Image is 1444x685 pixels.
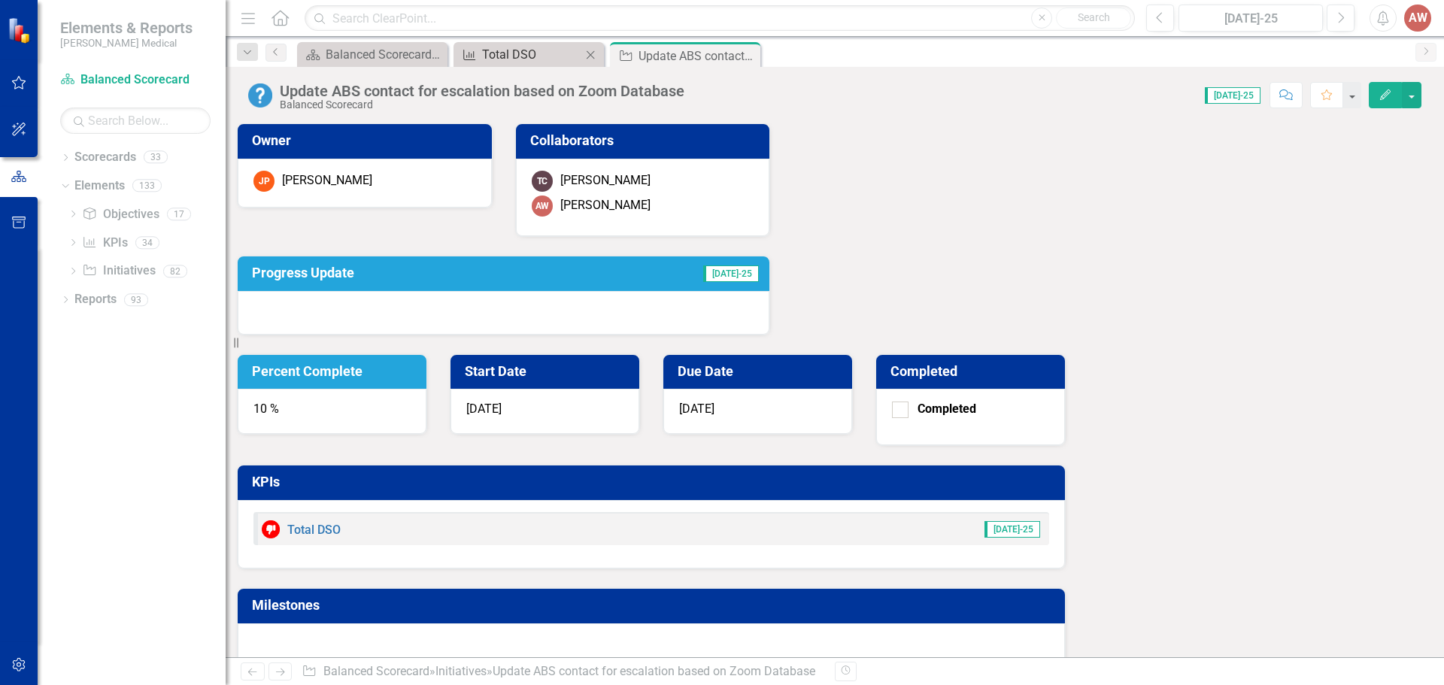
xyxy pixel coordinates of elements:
div: Update ABS contact for escalation based on Zoom Database [493,664,815,678]
h3: Completed [890,364,1056,379]
span: Search [1078,11,1110,23]
a: KPIs [82,235,127,252]
img: No Information [248,83,272,108]
h3: Start Date [465,364,630,379]
div: TC [532,171,553,192]
span: [DATE] [466,402,502,416]
a: Scorecards [74,149,136,166]
div: Total DSO [482,45,581,64]
div: 10 % [238,389,426,434]
a: Balanced Scorecard [60,71,211,89]
span: Elements & Reports [60,19,193,37]
div: 17 [167,208,191,220]
div: 82 [163,265,187,277]
a: Objectives [82,206,159,223]
img: Below Target [262,520,280,538]
div: [PERSON_NAME] [282,172,372,189]
div: Balanced Scorecard [280,99,684,111]
div: Update ABS contact for escalation based on Zoom Database [639,47,757,65]
a: Initiatives [82,262,155,280]
div: JP [253,171,275,192]
div: 34 [135,236,159,249]
div: [DATE]-25 [1184,10,1318,28]
h3: Progress Update [252,265,578,280]
h3: Due Date [678,364,843,379]
div: [PERSON_NAME] [560,197,651,214]
div: Balanced Scorecard Welcome Page [326,45,444,64]
h3: Milestones [252,598,1056,613]
div: Completed [918,401,976,418]
div: AW [532,195,553,217]
button: AW [1404,5,1431,32]
span: [DATE] [679,402,714,416]
div: » » [302,663,824,680]
h3: Percent Complete [252,364,417,379]
a: Reports [74,291,117,308]
div: 33 [144,151,168,164]
span: [DATE]-25 [1205,87,1260,104]
span: [DATE]-25 [703,265,759,282]
h3: Collaborators [530,133,761,148]
small: [PERSON_NAME] Medical [60,37,193,49]
a: Balanced Scorecard [323,664,429,678]
input: Search Below... [60,108,211,134]
button: Search [1056,8,1131,29]
button: [DATE]-25 [1179,5,1323,32]
input: Search ClearPoint... [305,5,1135,32]
span: [DATE]-25 [984,521,1040,538]
h3: KPIs [252,474,1056,490]
a: Total DSO [287,523,341,537]
a: Elements [74,177,125,195]
div: Update ABS contact for escalation based on Zoom Database [280,83,684,99]
div: 93 [124,293,148,306]
a: Balanced Scorecard Welcome Page [301,45,444,64]
div: [PERSON_NAME] [560,172,651,189]
h3: Owner [252,133,483,148]
a: Total DSO [457,45,581,64]
div: 133 [132,180,162,192]
img: ClearPoint Strategy [8,17,34,44]
a: Initiatives [435,664,487,678]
